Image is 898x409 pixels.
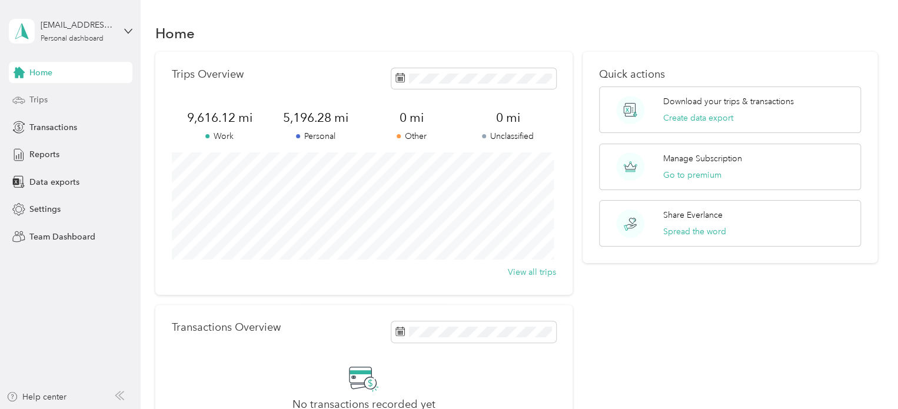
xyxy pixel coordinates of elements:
[29,176,79,188] span: Data exports
[663,112,733,124] button: Create data export
[172,321,281,334] p: Transactions Overview
[29,231,95,243] span: Team Dashboard
[663,152,742,165] p: Manage Subscription
[268,130,364,142] p: Personal
[663,209,723,221] p: Share Everlance
[663,95,794,108] p: Download your trips & transactions
[663,225,726,238] button: Spread the word
[268,109,364,126] span: 5,196.28 mi
[29,66,52,79] span: Home
[599,68,861,81] p: Quick actions
[663,169,721,181] button: Go to premium
[29,203,61,215] span: Settings
[29,94,48,106] span: Trips
[29,148,59,161] span: Reports
[155,27,195,39] h1: Home
[172,68,244,81] p: Trips Overview
[29,121,77,134] span: Transactions
[460,109,556,126] span: 0 mi
[460,130,556,142] p: Unclassified
[508,266,556,278] button: View all trips
[172,109,268,126] span: 9,616.12 mi
[41,35,104,42] div: Personal dashboard
[832,343,898,409] iframe: Everlance-gr Chat Button Frame
[6,391,66,403] button: Help center
[172,130,268,142] p: Work
[364,109,460,126] span: 0 mi
[364,130,460,142] p: Other
[41,19,114,31] div: [EMAIL_ADDRESS][DOMAIN_NAME]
